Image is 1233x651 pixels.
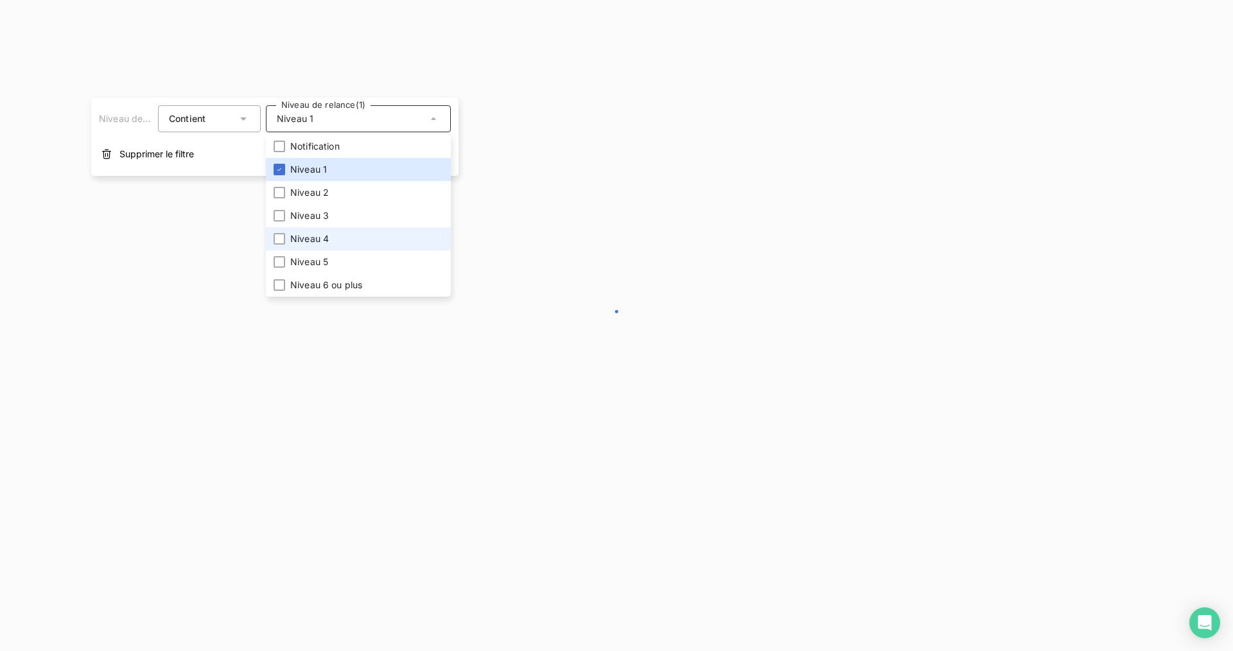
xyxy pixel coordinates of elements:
span: Niveau de relance [99,113,177,124]
span: Supprimer le filtre [119,148,194,161]
span: Niveau 4 [290,232,329,245]
span: Niveau 2 [290,186,329,199]
span: Niveau 1 [277,112,313,125]
div: Open Intercom Messenger [1189,607,1220,638]
button: Supprimer le filtre [91,140,459,168]
span: Notification [290,140,340,153]
span: Contient [169,113,205,124]
span: Niveau 3 [290,209,329,222]
span: Niveau 1 [290,163,327,176]
span: Niveau 6 ou plus [290,279,362,291]
span: Niveau 5 [290,256,328,268]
